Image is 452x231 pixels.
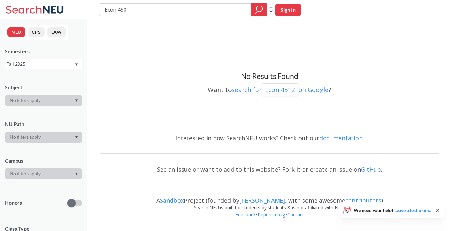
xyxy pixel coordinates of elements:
[361,165,381,173] a: GitHub
[239,197,285,204] a: [PERSON_NAME]
[75,99,78,102] svg: Dropdown arrow
[6,60,74,68] div: Fall 2025
[100,191,439,204] div: A Project (founded by , with some awesome )
[28,27,45,37] button: CPS
[255,5,263,14] svg: magnifying glass
[251,3,267,16] div: magnifying glass
[100,129,439,148] div: Interested in how SearchNEU works? Check out our
[5,95,82,106] div: Dropdown arrow
[275,4,301,16] button: Sign In
[75,63,78,66] svg: Dropdown arrow
[257,212,285,218] a: Report a bug
[100,204,439,211] div: Search NEU is built for students by students & is not affiliated with NEU.
[7,27,25,37] button: NEU
[160,197,184,204] a: Sandbox
[104,4,246,15] input: Class, professor, course number, "phrase"
[5,157,82,164] div: Campus
[394,207,433,213] a: Leave a testimonial
[5,48,82,55] div: Semesters
[47,27,66,37] button: LAW
[75,173,78,175] svg: Dropdown arrow
[100,71,439,81] h3: No Results Found
[319,134,364,142] a: documentation!
[100,160,439,179] div: See an issue or want to add to this website? Fork it or create an issue on .
[235,212,256,218] a: Feedback
[232,85,328,94] a: search forEcon 4512on Google
[5,84,82,91] div: Subject
[5,121,82,128] div: NU Path
[5,132,82,143] div: Dropdown arrow
[287,212,304,218] a: Contact
[265,85,295,94] p: Econ 4512
[75,136,78,139] svg: Dropdown arrow
[354,208,433,212] span: We need your help!
[345,197,381,204] a: contributors
[100,81,439,96] div: Want to ?
[5,168,82,179] div: Dropdown arrow
[5,199,22,207] p: Honors
[5,59,82,69] div: Fall 2025Dropdown arrow
[100,211,439,228] div: • •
